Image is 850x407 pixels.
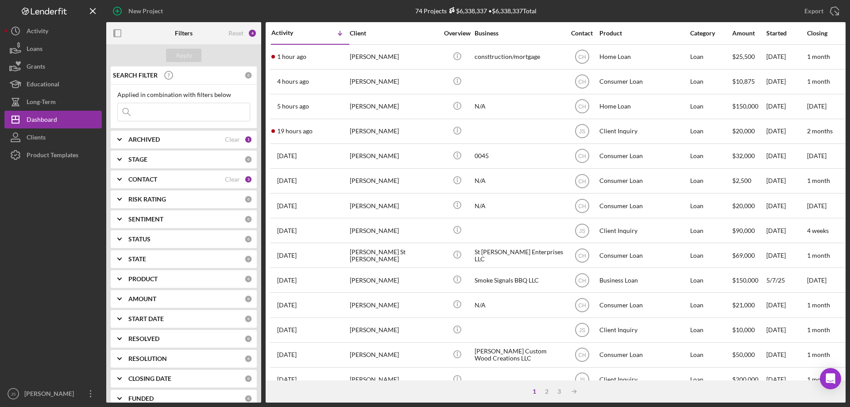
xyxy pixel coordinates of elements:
[128,256,146,263] b: STATE
[690,293,731,317] div: Loan
[277,103,309,110] time: 2025-09-22 15:27
[528,388,541,395] div: 1
[579,327,585,333] text: JS
[766,268,806,292] div: 5/7/25
[807,376,830,383] time: 1 month
[475,244,563,267] div: St [PERSON_NAME] Enterprises LLC
[807,202,827,209] time: [DATE]
[277,128,313,135] time: 2025-09-22 00:59
[244,235,252,243] div: 0
[599,120,688,143] div: Client Inquiry
[128,335,159,342] b: RESOLVED
[732,53,755,60] span: $25,500
[599,30,688,37] div: Product
[350,120,438,143] div: [PERSON_NAME]
[27,93,56,113] div: Long-Term
[804,2,823,20] div: Export
[277,53,306,60] time: 2025-09-22 18:45
[277,252,297,259] time: 2025-09-18 00:13
[244,175,252,183] div: 3
[27,40,42,60] div: Loans
[599,95,688,118] div: Home Loan
[4,58,102,75] button: Grants
[244,71,252,79] div: 0
[350,70,438,93] div: [PERSON_NAME]
[244,195,252,203] div: 0
[807,227,829,234] time: 4 weeks
[475,30,563,37] div: Business
[228,30,243,37] div: Reset
[690,120,731,143] div: Loan
[350,169,438,193] div: [PERSON_NAME]
[475,268,563,292] div: Smoke Signals BBQ LLC
[599,70,688,93] div: Consumer Loan
[732,301,755,309] span: $21,000
[690,368,731,391] div: Loan
[128,216,163,223] b: SENTIMENT
[578,153,586,159] text: CH
[599,219,688,242] div: Client Inquiry
[732,202,755,209] span: $20,000
[128,176,157,183] b: CONTACT
[553,388,565,395] div: 3
[244,315,252,323] div: 0
[732,351,755,358] span: $50,000
[807,152,827,159] time: [DATE]
[350,293,438,317] div: [PERSON_NAME]
[807,177,830,184] time: 1 month
[4,40,102,58] button: Loans
[350,244,438,267] div: [PERSON_NAME] St [PERSON_NAME]
[807,102,827,110] time: [DATE]
[447,7,487,15] div: $6,338,337
[277,302,297,309] time: 2025-09-16 01:33
[128,236,151,243] b: STATUS
[807,301,830,309] time: 1 month
[350,194,438,217] div: [PERSON_NAME]
[690,30,731,37] div: Category
[766,368,806,391] div: [DATE]
[4,128,102,146] button: Clients
[599,144,688,168] div: Consumer Loan
[578,302,586,309] text: CH
[766,244,806,267] div: [DATE]
[579,228,585,234] text: JS
[766,318,806,342] div: [DATE]
[732,102,758,110] span: $150,000
[176,49,192,62] div: Apply
[277,227,297,234] time: 2025-09-18 12:30
[599,293,688,317] div: Consumer Loan
[807,276,827,284] time: [DATE]
[350,318,438,342] div: [PERSON_NAME]
[690,144,731,168] div: Loan
[128,295,156,302] b: AMOUNT
[766,343,806,367] div: [DATE]
[244,136,252,143] div: 1
[350,368,438,391] div: [PERSON_NAME]
[27,22,48,42] div: Activity
[350,95,438,118] div: [PERSON_NAME]
[599,318,688,342] div: Client Inquiry
[475,194,563,217] div: N/A
[27,146,78,166] div: Product Templates
[690,70,731,93] div: Loan
[128,375,171,382] b: CLOSING DATE
[732,326,755,333] span: $10,000
[277,351,297,358] time: 2025-09-12 16:04
[4,22,102,40] a: Activity
[244,355,252,363] div: 0
[244,155,252,163] div: 0
[225,136,240,143] div: Clear
[766,144,806,168] div: [DATE]
[4,146,102,164] button: Product Templates
[27,128,46,148] div: Clients
[796,2,846,20] button: Export
[766,45,806,69] div: [DATE]
[599,343,688,367] div: Consumer Loan
[690,194,731,217] div: Loan
[128,315,164,322] b: START DATE
[128,2,163,20] div: New Project
[415,7,537,15] div: 74 Projects • $6,338,337 Total
[766,293,806,317] div: [DATE]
